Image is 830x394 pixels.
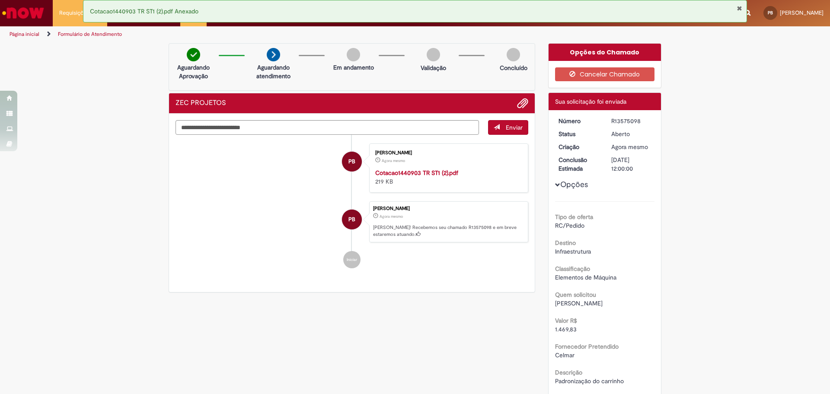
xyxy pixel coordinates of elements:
span: [PERSON_NAME] [555,299,603,307]
button: Enviar [488,120,528,135]
p: [PERSON_NAME]! Recebemos seu chamado R13575098 e em breve estaremos atuando. [373,224,524,238]
b: Valor R$ [555,317,577,324]
img: ServiceNow [1,4,45,22]
span: PB [348,209,355,230]
h2: ZEC PROJETOS Histórico de tíquete [176,99,226,107]
ul: Trilhas de página [6,26,547,42]
button: Cancelar Chamado [555,67,655,81]
span: RC/Pedido [555,222,584,229]
img: img-circle-grey.png [347,48,360,61]
span: Celmar [555,351,575,359]
span: Sua solicitação foi enviada [555,98,626,105]
div: [DATE] 12:00:00 [611,156,651,173]
b: Descrição [555,369,582,376]
span: Infraestrutura [555,248,591,255]
span: Agora mesmo [382,158,405,163]
p: Concluído [500,64,527,72]
div: 219 KB [375,168,519,186]
li: Paulo Eduardo Bueno Braz [176,201,528,243]
div: 29/09/2025 08:55:00 [611,143,651,151]
div: Aberto [611,130,651,138]
p: Aguardando atendimento [252,63,294,80]
b: Classificação [555,265,590,273]
button: Adicionar anexos [517,98,528,109]
img: img-circle-grey.png [427,48,440,61]
span: Padronização do carrinho [555,377,624,385]
div: Opções do Chamado [549,44,661,61]
span: Agora mesmo [380,214,403,219]
p: Aguardando Aprovação [172,63,214,80]
p: Em andamento [333,63,374,72]
time: 29/09/2025 08:55:00 [380,214,403,219]
p: Validação [421,64,446,72]
dt: Conclusão Estimada [552,156,605,173]
a: Cotacao1440903 TR ST1 (2).pdf [375,169,458,177]
span: PB [768,10,773,16]
span: Agora mesmo [611,143,648,151]
span: Cotacao1440903 TR ST1 (2).pdf Anexado [90,7,198,15]
img: img-circle-grey.png [507,48,520,61]
img: check-circle-green.png [187,48,200,61]
span: Enviar [506,124,523,131]
b: Destino [555,239,576,247]
div: Paulo Eduardo Bueno Braz [342,152,362,172]
dt: Status [552,130,605,138]
textarea: Digite sua mensagem aqui... [176,120,479,135]
div: Paulo Eduardo Bueno Braz [342,210,362,229]
time: 29/09/2025 08:54:59 [382,158,405,163]
time: 29/09/2025 08:55:00 [611,143,648,151]
span: PB [348,151,355,172]
button: Fechar Notificação [737,5,742,12]
b: Quem solicitou [555,291,596,299]
span: 1.469,83 [555,325,577,333]
span: [PERSON_NAME] [780,9,824,16]
div: [PERSON_NAME] [375,150,519,156]
span: Requisições [59,9,89,17]
a: Página inicial [10,31,39,38]
div: [PERSON_NAME] [373,206,524,211]
ul: Histórico de tíquete [176,135,528,277]
dt: Criação [552,143,605,151]
dt: Número [552,117,605,125]
b: Fornecedor Pretendido [555,343,619,350]
b: Tipo de oferta [555,213,593,221]
a: Formulário de Atendimento [58,31,122,38]
div: R13575098 [611,117,651,125]
img: arrow-next.png [267,48,280,61]
span: Elementos de Máquina [555,273,616,281]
